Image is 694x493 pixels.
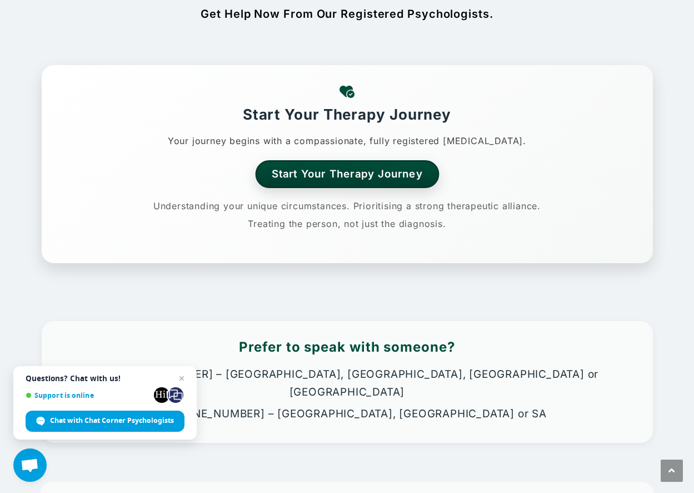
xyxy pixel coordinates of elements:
[53,405,642,423] p: 📞 [PHONE_NUMBER] – [GEOGRAPHIC_DATA], [GEOGRAPHIC_DATA] or SA
[53,105,642,125] h3: Start Your Therapy Journey
[47,7,647,22] h2: Get Help Now From Our Registered Psychologists.
[175,372,188,385] span: Close chat
[26,374,184,383] span: Questions? Chat with us!
[26,391,150,400] span: Support is online
[255,160,439,188] a: Start your therapy journey
[661,460,683,482] a: Scroll to the top of the page
[53,366,642,402] p: 📞 [PHONE_NUMBER] – [GEOGRAPHIC_DATA], [GEOGRAPHIC_DATA], [GEOGRAPHIC_DATA] or [GEOGRAPHIC_DATA]
[53,338,642,357] h3: Prefer to speak with someone?
[13,448,47,482] div: Open chat
[147,197,547,233] p: Understanding your unique circumstances. Prioritising a strong therapeutic alliance. Treating the...
[26,411,184,432] div: Chat with Chat Corner Psychologists
[50,416,174,426] span: Chat with Chat Corner Psychologists
[42,65,653,263] section: Start Your Therapy Journey
[53,132,642,150] p: Your journey begins with a compassionate, fully registered [MEDICAL_DATA].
